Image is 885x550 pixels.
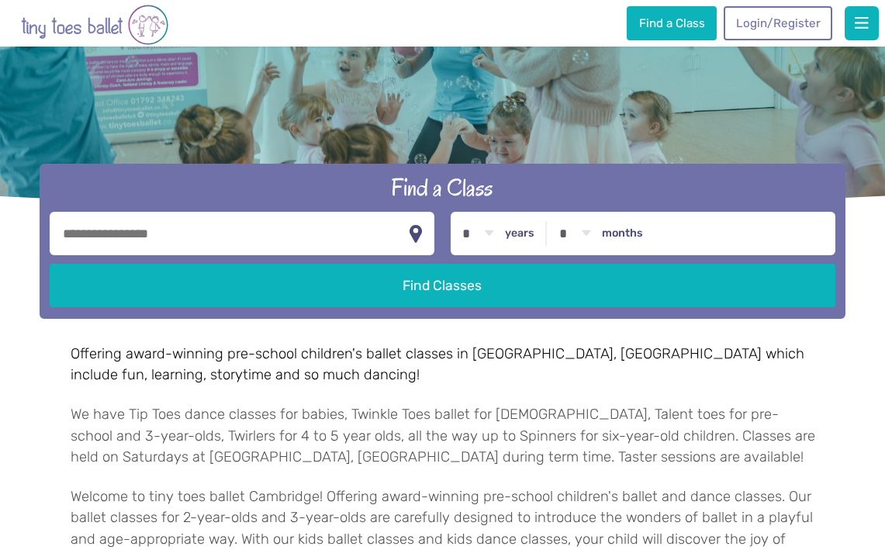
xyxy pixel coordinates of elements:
img: tiny toes ballet [21,3,168,47]
a: Find a Class [627,6,717,40]
a: Login/Register [724,6,832,40]
label: months [602,227,643,240]
p: We have Tip Toes dance classes for babies, Twinkle Toes ballet for [DEMOGRAPHIC_DATA], Talent toe... [71,404,815,469]
p: Offering award-winning pre-school children's ballet classes in [GEOGRAPHIC_DATA], [GEOGRAPHIC_DAT... [71,344,815,386]
button: Find Classes [50,264,835,307]
label: years [505,227,534,240]
h2: Find a Class [50,172,835,203]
